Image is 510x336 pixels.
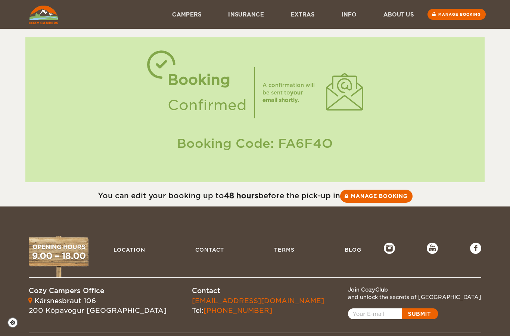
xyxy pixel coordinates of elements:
[192,296,324,315] div: Tel:
[270,243,298,257] a: Terms
[192,286,324,296] div: Contact
[192,297,324,305] a: [EMAIL_ADDRESS][DOMAIN_NAME]
[348,286,481,293] div: Join CozyClub
[341,243,365,257] a: Blog
[33,135,477,152] div: Booking Code: FA6F4O
[348,293,481,301] div: and unlock the secrets of [GEOGRAPHIC_DATA]
[192,243,228,257] a: Contact
[7,317,23,328] a: Cookie settings
[427,9,486,20] a: Manage booking
[348,308,438,319] a: Open popup
[340,190,413,203] a: Manage booking
[110,243,149,257] a: Location
[29,296,167,315] div: Kársnesbraut 106 200 Kópavogur [GEOGRAPHIC_DATA]
[168,93,247,118] div: Confirmed
[203,307,272,314] a: [PHONE_NUMBER]
[262,81,318,104] div: A confirmation will be sent to
[224,191,258,200] strong: 48 hours
[168,67,247,93] div: Booking
[29,286,167,296] div: Cozy Campers Office
[29,6,58,24] img: Cozy Campers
